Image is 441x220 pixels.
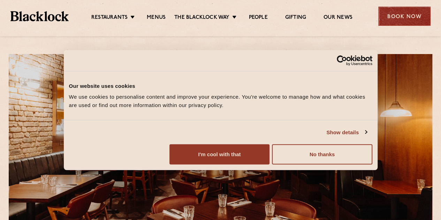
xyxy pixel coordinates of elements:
[311,55,372,66] a: Usercentrics Cookiebot - opens in a new window
[69,82,372,90] div: Our website uses cookies
[285,14,306,22] a: Gifting
[326,128,367,136] a: Show details
[147,14,166,22] a: Menus
[378,7,431,26] div: Book Now
[69,93,372,109] div: We use cookies to personalise content and improve your experience. You're welcome to manage how a...
[174,14,229,22] a: The Blacklock Way
[10,11,69,21] img: BL_Textured_Logo-footer-cropped.svg
[324,14,352,22] a: Our News
[249,14,267,22] a: People
[91,14,128,22] a: Restaurants
[169,144,269,165] button: I'm cool with that
[272,144,372,165] button: No thanks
